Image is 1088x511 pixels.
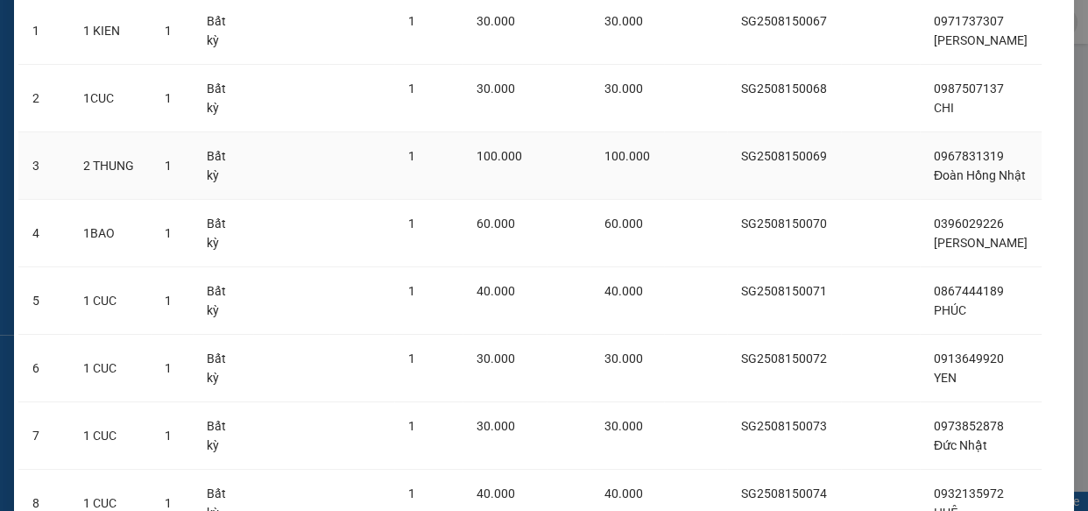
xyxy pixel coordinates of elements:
[934,438,987,452] span: Đức Nhật
[604,284,643,298] span: 40.000
[190,22,232,64] img: logo.jpg
[193,335,252,402] td: Bất kỳ
[69,200,151,267] td: 1BAO
[165,429,172,443] span: 1
[604,216,643,231] span: 60.000
[741,14,827,28] span: SG2508150067
[165,159,172,173] span: 1
[477,149,522,163] span: 100.000
[408,351,415,366] span: 1
[408,486,415,500] span: 1
[147,67,241,81] b: [DOMAIN_NAME]
[113,25,168,168] b: BIÊN NHẬN GỬI HÀNG HÓA
[18,335,69,402] td: 6
[741,419,827,433] span: SG2508150073
[741,486,827,500] span: SG2508150074
[193,65,252,132] td: Bất kỳ
[934,351,1004,366] span: 0913649920
[69,402,151,470] td: 1 CUC
[408,284,415,298] span: 1
[934,419,1004,433] span: 0973852878
[18,132,69,200] td: 3
[165,361,172,375] span: 1
[408,216,415,231] span: 1
[934,33,1028,47] span: [PERSON_NAME]
[741,351,827,366] span: SG2508150072
[147,83,241,105] li: (c) 2017
[934,486,1004,500] span: 0932135972
[477,419,515,433] span: 30.000
[934,101,954,115] span: CHI
[193,132,252,200] td: Bất kỳ
[934,168,1026,182] span: Đoàn Hồng Nhật
[741,82,827,96] span: SG2508150068
[604,14,643,28] span: 30.000
[69,65,151,132] td: 1CUC
[477,82,515,96] span: 30.000
[604,419,643,433] span: 30.000
[741,216,827,231] span: SG2508150070
[22,113,99,195] b: [PERSON_NAME]
[69,267,151,335] td: 1 CUC
[934,236,1028,250] span: [PERSON_NAME]
[408,82,415,96] span: 1
[18,402,69,470] td: 7
[934,14,1004,28] span: 0971737307
[477,216,515,231] span: 60.000
[477,284,515,298] span: 40.000
[165,24,172,38] span: 1
[193,267,252,335] td: Bất kỳ
[408,419,415,433] span: 1
[477,486,515,500] span: 40.000
[934,284,1004,298] span: 0867444189
[477,351,515,366] span: 30.000
[934,216,1004,231] span: 0396029226
[69,335,151,402] td: 1 CUC
[741,149,827,163] span: SG2508150069
[18,267,69,335] td: 5
[934,303,966,317] span: PHÚC
[604,82,643,96] span: 30.000
[408,14,415,28] span: 1
[165,226,172,240] span: 1
[165,294,172,308] span: 1
[69,132,151,200] td: 2 THUNG
[193,200,252,267] td: Bất kỳ
[193,402,252,470] td: Bất kỳ
[741,284,827,298] span: SG2508150071
[934,149,1004,163] span: 0967831319
[604,149,650,163] span: 100.000
[165,496,172,510] span: 1
[934,371,957,385] span: YEN
[477,14,515,28] span: 30.000
[408,149,415,163] span: 1
[604,486,643,500] span: 40.000
[18,65,69,132] td: 2
[18,200,69,267] td: 4
[934,82,1004,96] span: 0987507137
[165,91,172,105] span: 1
[604,351,643,366] span: 30.000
